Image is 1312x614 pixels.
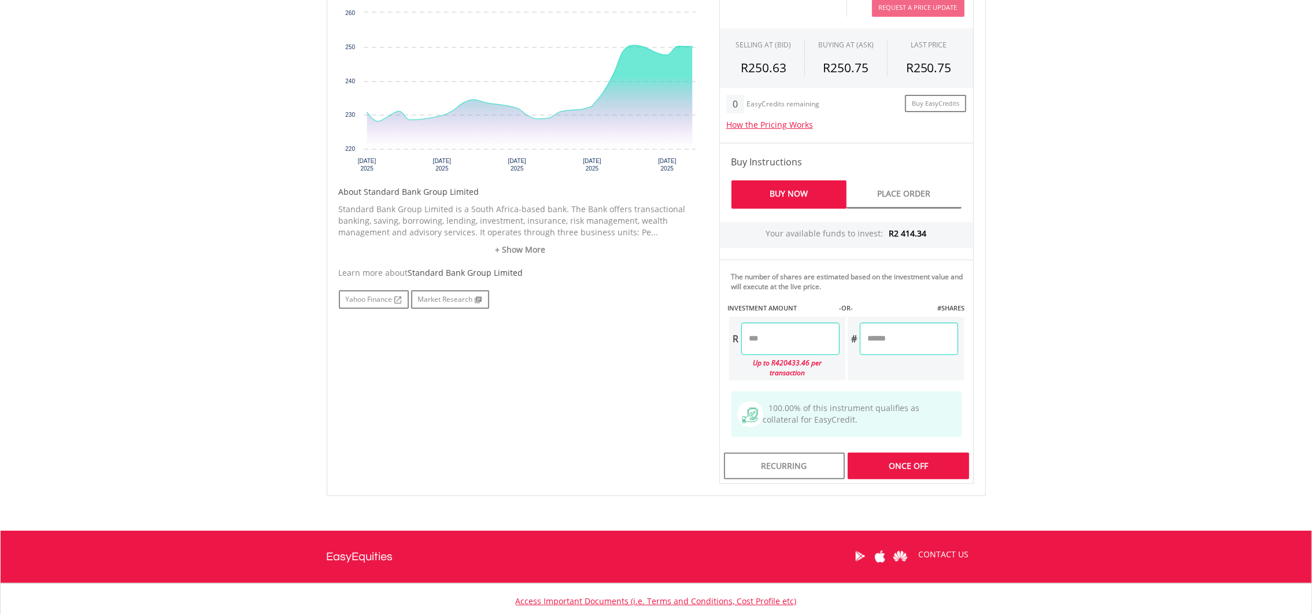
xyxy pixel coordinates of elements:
div: # [848,323,860,355]
label: INVESTMENT AMOUNT [728,304,797,313]
div: Once Off [848,453,969,479]
a: Yahoo Finance [339,290,409,309]
div: Up to R420433.46 per transaction [729,355,840,380]
div: EasyCredits remaining [746,100,819,110]
div: Chart. Highcharts interactive chart. [339,7,702,180]
div: Learn more about [339,267,702,279]
a: Buy Now [731,180,847,209]
a: Apple [870,538,890,574]
a: Place Order [847,180,962,209]
text: 230 [345,112,355,118]
a: Market Research [411,290,489,309]
span: R250.75 [906,60,952,76]
div: 0 [726,95,744,113]
span: BUYING AT (ASK) [818,40,874,50]
a: Google Play [850,538,870,574]
text: 260 [345,10,355,16]
text: [DATE] 2025 [357,158,376,172]
img: collateral-qualifying-green.svg [742,408,758,423]
text: [DATE] 2025 [583,158,601,172]
a: CONTACT US [911,538,977,571]
text: 240 [345,78,355,84]
div: LAST PRICE [911,40,947,50]
h5: About Standard Bank Group Limited [339,186,702,198]
a: + Show More [339,244,702,256]
div: Your available funds to invest: [720,222,973,248]
label: #SHARES [937,304,964,313]
div: SELLING AT (BID) [736,40,791,50]
a: How the Pricing Works [726,119,813,130]
a: EasyEquities [327,531,393,583]
text: [DATE] 2025 [508,158,526,172]
span: R250.63 [741,60,786,76]
text: 250 [345,44,355,50]
div: Recurring [724,453,845,479]
text: [DATE] 2025 [658,158,677,172]
div: The number of shares are estimated based on the investment value and will execute at the live price. [731,272,969,291]
span: R2 414.34 [889,228,927,239]
a: Access Important Documents (i.e. Terms and Conditions, Cost Profile etc) [516,595,797,606]
p: Standard Bank Group Limited is a South Africa-based bank. The Bank offers transactional banking, ... [339,204,702,238]
h4: Buy Instructions [731,155,962,169]
span: R250.75 [823,60,868,76]
a: Huawei [890,538,911,574]
span: 100.00% of this instrument qualifies as collateral for EasyCredit. [763,402,920,425]
text: [DATE] 2025 [433,158,451,172]
text: 220 [345,146,355,152]
svg: Interactive chart [339,7,701,180]
div: R [729,323,741,355]
span: Standard Bank Group Limited [408,267,523,278]
a: Buy EasyCredits [905,95,966,113]
label: -OR- [839,304,853,313]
